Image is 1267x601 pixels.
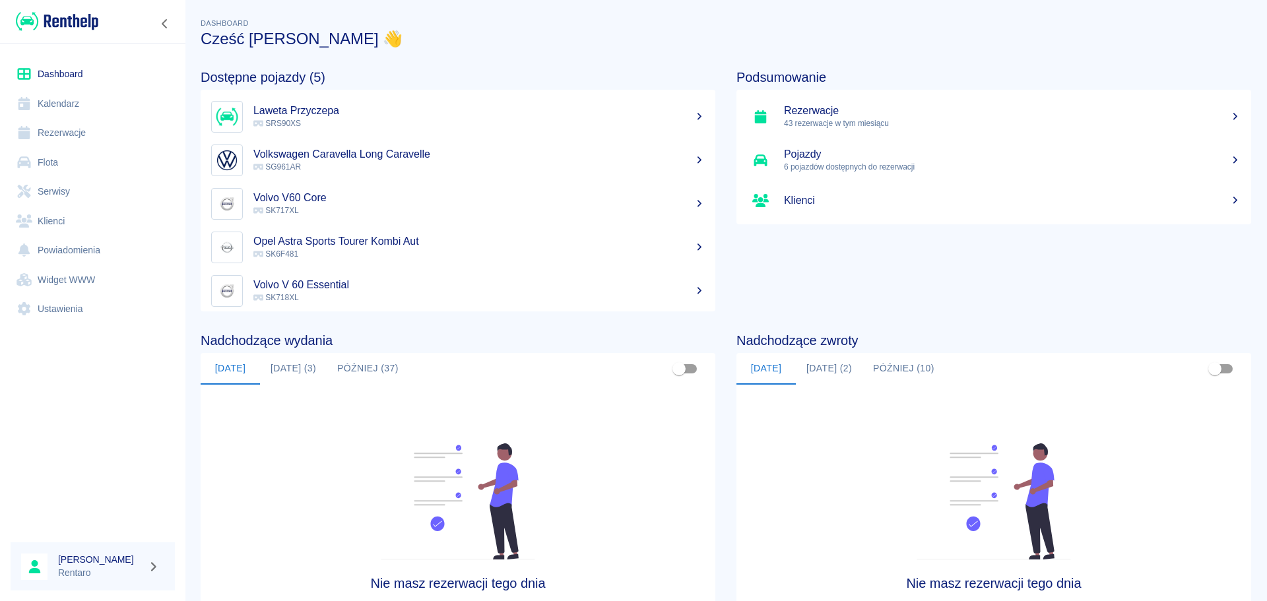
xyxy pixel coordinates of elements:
[201,182,715,226] a: ImageVolvo V60 Core SK717XL
[201,226,715,269] a: ImageOpel Astra Sports Tourer Kombi Aut SK6F481
[201,139,715,182] a: ImageVolkswagen Caravella Long Caravelle SG961AR
[214,191,240,216] img: Image
[214,104,240,129] img: Image
[784,117,1241,129] p: 43 rezerwacje w tym miesiącu
[736,139,1251,182] a: Pojazdy6 pojazdów dostępnych do rezerwacji
[909,443,1079,559] img: Fleet
[736,353,796,385] button: [DATE]
[253,119,301,128] span: SRS90XS
[11,118,175,148] a: Rezerwacje
[796,353,862,385] button: [DATE] (2)
[253,249,298,259] span: SK6F481
[11,236,175,265] a: Powiadomienia
[214,148,240,173] img: Image
[11,206,175,236] a: Klienci
[736,95,1251,139] a: Rezerwacje43 rezerwacje w tym miesiącu
[155,15,175,32] button: Zwiń nawigację
[253,235,705,248] h5: Opel Astra Sports Tourer Kombi Aut
[253,148,705,161] h5: Volkswagen Caravella Long Caravelle
[11,294,175,324] a: Ustawienia
[862,353,945,385] button: Później (10)
[11,59,175,89] a: Dashboard
[11,265,175,295] a: Widget WWW
[253,278,705,292] h5: Volvo V 60 Essential
[253,191,705,205] h5: Volvo V60 Core
[58,566,143,580] p: Rentaro
[784,148,1241,161] h5: Pojazdy
[801,575,1187,591] h4: Nie masz rezerwacji tego dnia
[327,353,409,385] button: Później (37)
[201,332,715,348] h4: Nadchodzące wydania
[784,161,1241,173] p: 6 pojazdów dostępnych do rezerwacji
[253,104,705,117] h5: Laweta Przyczepa
[260,353,327,385] button: [DATE] (3)
[784,104,1241,117] h5: Rezerwacje
[201,95,715,139] a: ImageLaweta Przyczepa SRS90XS
[265,575,651,591] h4: Nie masz rezerwacji tego dnia
[666,356,692,381] span: Pokaż przypisane tylko do mnie
[16,11,98,32] img: Renthelp logo
[736,332,1251,348] h4: Nadchodzące zwroty
[201,353,260,385] button: [DATE]
[11,11,98,32] a: Renthelp logo
[11,148,175,177] a: Flota
[214,235,240,260] img: Image
[253,206,299,215] span: SK717XL
[11,89,175,119] a: Kalendarz
[201,30,1251,48] h3: Cześć [PERSON_NAME] 👋
[736,182,1251,219] a: Klienci
[253,162,301,172] span: SG961AR
[214,278,240,303] img: Image
[373,443,543,559] img: Fleet
[58,553,143,566] h6: [PERSON_NAME]
[1202,356,1227,381] span: Pokaż przypisane tylko do mnie
[201,69,715,85] h4: Dostępne pojazdy (5)
[736,69,1251,85] h4: Podsumowanie
[784,194,1241,207] h5: Klienci
[253,293,299,302] span: SK718XL
[201,19,249,27] span: Dashboard
[11,177,175,206] a: Serwisy
[201,269,715,313] a: ImageVolvo V 60 Essential SK718XL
